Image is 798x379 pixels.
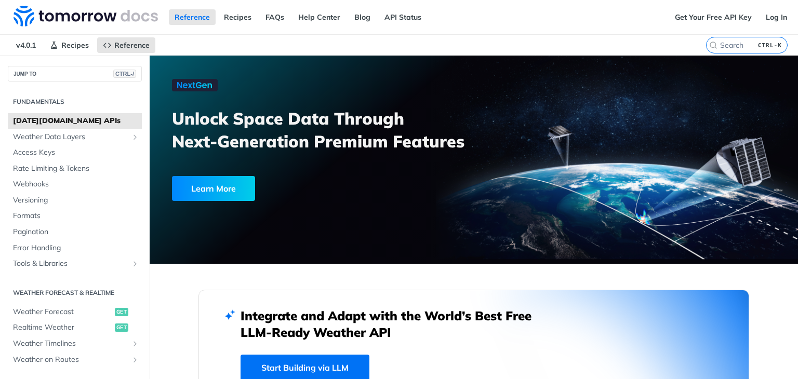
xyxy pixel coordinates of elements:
a: API Status [379,9,427,25]
a: Versioning [8,193,142,208]
a: Webhooks [8,177,142,192]
a: Formats [8,208,142,224]
a: [DATE][DOMAIN_NAME] APIs [8,113,142,129]
a: Reference [169,9,216,25]
a: Learn More [172,176,422,201]
a: Recipes [44,37,95,53]
a: FAQs [260,9,290,25]
span: Rate Limiting & Tokens [13,164,139,174]
a: Weather TimelinesShow subpages for Weather Timelines [8,336,142,351]
span: Error Handling [13,243,139,253]
div: Learn More [172,176,255,201]
a: Error Handling [8,240,142,256]
a: Weather Data LayersShow subpages for Weather Data Layers [8,129,142,145]
button: Show subpages for Tools & Libraries [131,260,139,268]
a: Log In [760,9,793,25]
span: Formats [13,211,139,221]
span: Recipes [61,40,89,50]
h2: Fundamentals [8,97,142,106]
h2: Weather Forecast & realtime [8,288,142,297]
a: Pagination [8,224,142,240]
a: Weather Forecastget [8,304,142,320]
a: Blog [349,9,376,25]
button: Show subpages for Weather Timelines [131,340,139,348]
span: get [115,308,128,316]
button: Show subpages for Weather Data Layers [131,133,139,141]
img: Tomorrow.io Weather API Docs [14,6,158,26]
span: get [115,323,128,332]
a: Tools & LibrariesShow subpages for Tools & Libraries [8,256,142,272]
span: CTRL-/ [113,70,136,78]
span: Weather Data Layers [13,132,128,142]
img: NextGen [172,79,218,91]
svg: Search [709,41,717,49]
span: Weather Forecast [13,307,112,317]
span: Realtime Weather [13,322,112,333]
h3: Unlock Space Data Through Next-Generation Premium Features [172,107,485,153]
a: Realtime Weatherget [8,320,142,335]
button: JUMP TOCTRL-/ [8,66,142,82]
a: Get Your Free API Key [669,9,757,25]
span: Weather Timelines [13,339,128,349]
span: Reference [114,40,150,50]
h2: Integrate and Adapt with the World’s Best Free LLM-Ready Weather API [241,307,547,341]
span: [DATE][DOMAIN_NAME] APIs [13,116,139,126]
a: Recipes [218,9,257,25]
span: Tools & Libraries [13,259,128,269]
a: Reference [97,37,155,53]
a: Rate Limiting & Tokens [8,161,142,177]
span: v4.0.1 [10,37,42,53]
a: Help Center [292,9,346,25]
span: Versioning [13,195,139,206]
span: Access Keys [13,147,139,158]
a: Weather on RoutesShow subpages for Weather on Routes [8,352,142,368]
a: Access Keys [8,145,142,160]
span: Weather on Routes [13,355,128,365]
kbd: CTRL-K [755,40,784,50]
span: Pagination [13,227,139,237]
span: Webhooks [13,179,139,189]
button: Show subpages for Weather on Routes [131,356,139,364]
